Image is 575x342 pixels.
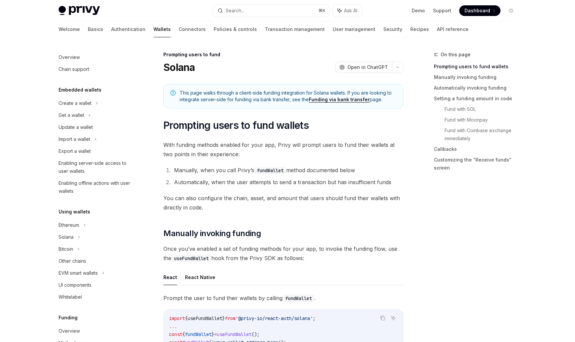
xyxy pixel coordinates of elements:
a: Basics [88,21,103,37]
a: Fund with SOL [445,104,522,115]
a: Policies & controls [214,21,257,37]
button: React Native [185,269,215,285]
a: Fund with Coinbase exchange immediately [445,125,522,144]
span: Manually invoking funding [163,228,261,239]
span: useFundWallet [217,331,252,337]
span: '@privy-io/react-auth/solana' [236,315,313,321]
div: Update a wallet [59,123,93,131]
button: Search...⌘K [213,5,329,17]
a: Support [433,7,451,14]
a: Automatically invoking funding [434,83,522,93]
div: Bitcoin [59,245,73,253]
img: light logo [59,6,100,15]
a: Authentication [111,21,145,37]
a: User management [333,21,375,37]
span: Open in ChatGPT [347,64,388,71]
a: Setting a funding amount in code [434,93,522,104]
div: Import a wallet [59,135,90,143]
h5: Funding [59,314,78,322]
div: Ethereum [59,221,79,229]
button: Ask AI [389,314,398,322]
div: Overview [59,327,80,335]
a: Customizing the “Receive funds” screen [434,155,522,173]
div: Chain support [59,65,89,73]
span: ... [169,323,177,329]
span: } [222,315,225,321]
button: Ask AI [333,5,362,17]
svg: Note [170,90,176,96]
a: Dashboard [459,5,500,16]
a: Connectors [179,21,206,37]
div: Get a wallet [59,111,84,119]
a: Chain support [53,63,138,75]
span: { [182,331,185,337]
div: Create a wallet [59,99,92,107]
div: Other chains [59,257,86,265]
span: You can also configure the chain, asset, and amount that users should fund their wallets with dir... [163,193,403,212]
span: Dashboard [465,7,490,14]
h1: Solana [163,61,195,73]
span: ⌘ K [318,8,325,13]
span: With funding methods enabled for your app, Privy will prompt users to fund their wallets at two p... [163,140,403,159]
span: from [225,315,236,321]
a: Funding via bank transfer [309,97,370,103]
button: Copy the contents from the code block [378,314,387,322]
div: Search... [226,7,244,15]
a: Callbacks [434,144,522,155]
a: Security [383,21,402,37]
span: Prompting users to fund wallets [163,119,309,131]
span: useFundWallet [188,315,222,321]
a: Recipes [410,21,429,37]
a: Manually invoking funding [434,72,522,83]
div: Prompting users to fund [163,51,403,58]
div: Whitelabel [59,293,82,301]
h5: Embedded wallets [59,86,101,94]
button: Open in ChatGPT [335,62,392,73]
div: Export a wallet [59,147,91,155]
div: Solana [59,233,74,241]
li: Manually, when you call Privy’s method documented below [172,166,403,175]
span: { [185,315,188,321]
div: EVM smart wallets [59,269,98,277]
a: Demo [412,7,425,14]
code: fundWallet [254,167,286,174]
span: This page walks through a client-side funding integration for Solana wallets. If you are looking ... [180,90,396,103]
span: (); [252,331,260,337]
a: Transaction management [265,21,325,37]
div: UI components [59,281,92,289]
a: Update a wallet [53,121,138,133]
a: Prompting users to fund wallets [434,61,522,72]
a: UI components [53,279,138,291]
code: useFundWallet [171,255,211,262]
button: Toggle dark mode [506,5,516,16]
a: Fund with Moonpay [445,115,522,125]
div: Enabling server-side access to user wallets [59,159,134,175]
span: Prompt the user to fund their wallets by calling . [163,293,403,303]
a: Whitelabel [53,291,138,303]
li: Automatically, when the user attempts to send a transaction but has insufficient funds [172,177,403,187]
span: Ask AI [344,7,357,14]
a: Other chains [53,255,138,267]
a: Overview [53,325,138,337]
a: Enabling offline actions with user wallets [53,177,138,197]
h5: Using wallets [59,208,90,216]
a: API reference [437,21,469,37]
span: On this page [441,51,471,59]
span: const [169,331,182,337]
span: ; [313,315,315,321]
code: fundWallet [283,295,314,302]
span: fundWallet [185,331,212,337]
a: Enabling server-side access to user wallets [53,157,138,177]
div: Enabling offline actions with user wallets [59,179,134,195]
a: Wallets [153,21,171,37]
span: } [212,331,214,337]
div: Overview [59,53,80,61]
span: import [169,315,185,321]
button: React [163,269,177,285]
a: Export a wallet [53,145,138,157]
a: Overview [53,51,138,63]
span: = [214,331,217,337]
span: Once you’ve enabled a set of funding methods for your app, to invoke the funding flow, use the ho... [163,244,403,263]
a: Welcome [59,21,80,37]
